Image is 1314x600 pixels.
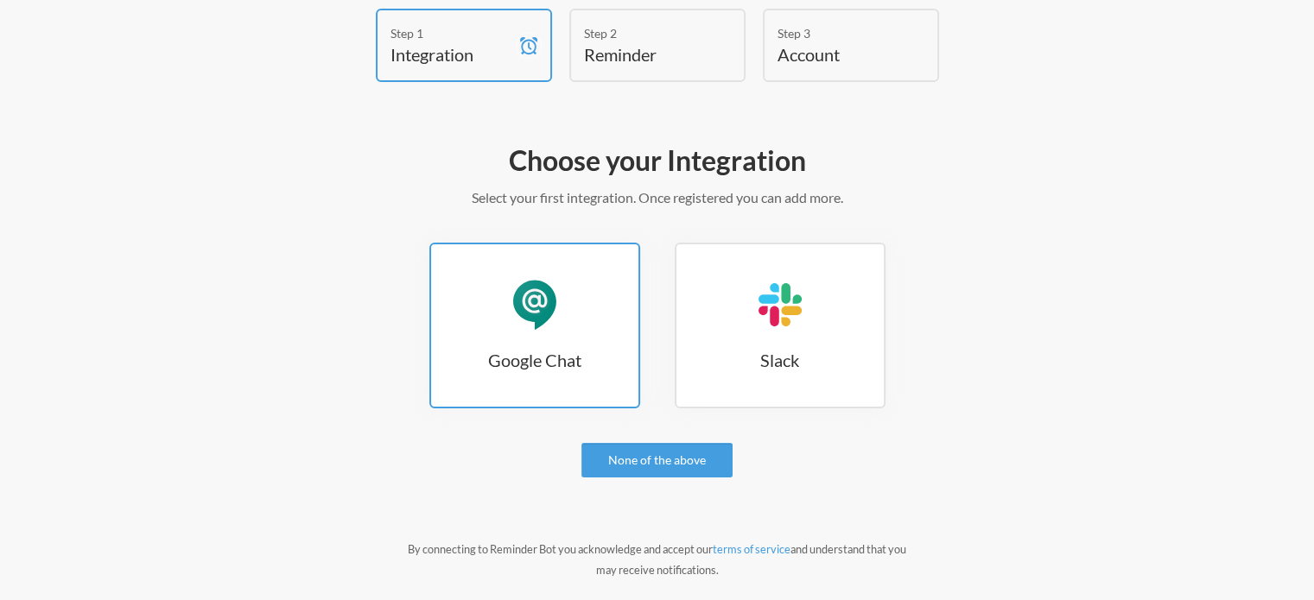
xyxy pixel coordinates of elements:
div: Step 1 [390,24,511,42]
div: Step 3 [778,24,898,42]
p: Select your first integration. Once registered you can add more. [156,187,1158,208]
a: None of the above [581,443,733,477]
h3: Slack [676,348,884,372]
h4: Account [778,42,898,66]
small: By connecting to Reminder Bot you acknowledge and accept our and understand that you may receive ... [408,542,906,577]
h2: Choose your Integration [156,142,1158,179]
div: Step 2 [584,24,705,42]
h3: Google Chat [431,348,638,372]
a: terms of service [713,542,790,556]
h4: Reminder [584,42,705,66]
h4: Integration [390,42,511,66]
